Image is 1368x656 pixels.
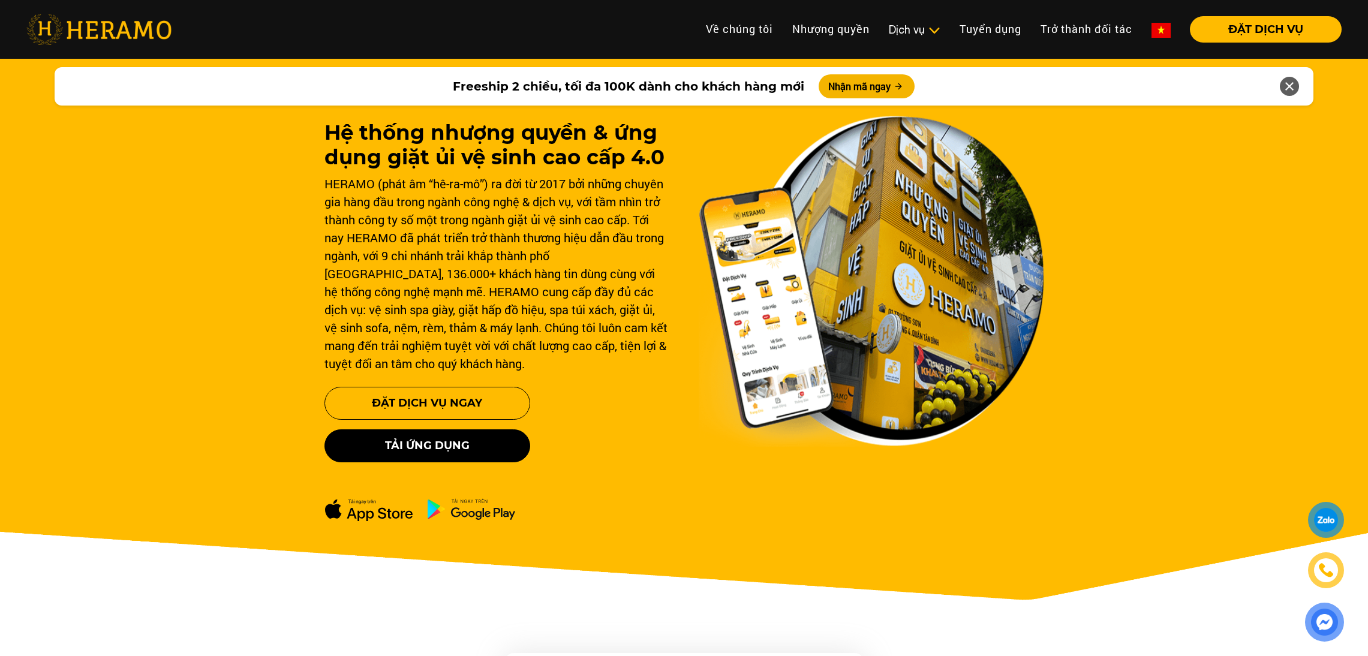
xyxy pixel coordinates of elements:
button: ĐẶT DỊCH VỤ [1190,16,1342,43]
a: phone-icon [1310,554,1342,586]
a: Trở thành đối tác [1031,16,1142,42]
span: Freeship 2 chiều, tối đa 100K dành cho khách hàng mới [453,77,804,95]
img: heramo-logo.png [26,14,172,45]
h1: Hệ thống nhượng quyền & ứng dụng giặt ủi vệ sinh cao cấp 4.0 [324,121,670,170]
button: Nhận mã ngay [819,74,915,98]
img: apple-dowload [324,498,413,522]
a: ĐẶT DỊCH VỤ [1180,24,1342,35]
img: subToggleIcon [928,25,940,37]
a: Tuyển dụng [950,16,1031,42]
button: Tải ứng dụng [324,429,530,462]
img: vn-flag.png [1151,23,1171,38]
img: phone-icon [1319,564,1333,577]
a: Về chúng tôi [696,16,783,42]
div: HERAMO (phát âm “hê-ra-mô”) ra đời từ 2017 bởi những chuyên gia hàng đầu trong ngành công nghệ & ... [324,174,670,372]
button: Đặt Dịch Vụ Ngay [324,387,530,420]
img: banner [699,116,1044,447]
img: ch-dowload [427,498,516,520]
div: Dịch vụ [889,22,940,38]
a: Nhượng quyền [783,16,879,42]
